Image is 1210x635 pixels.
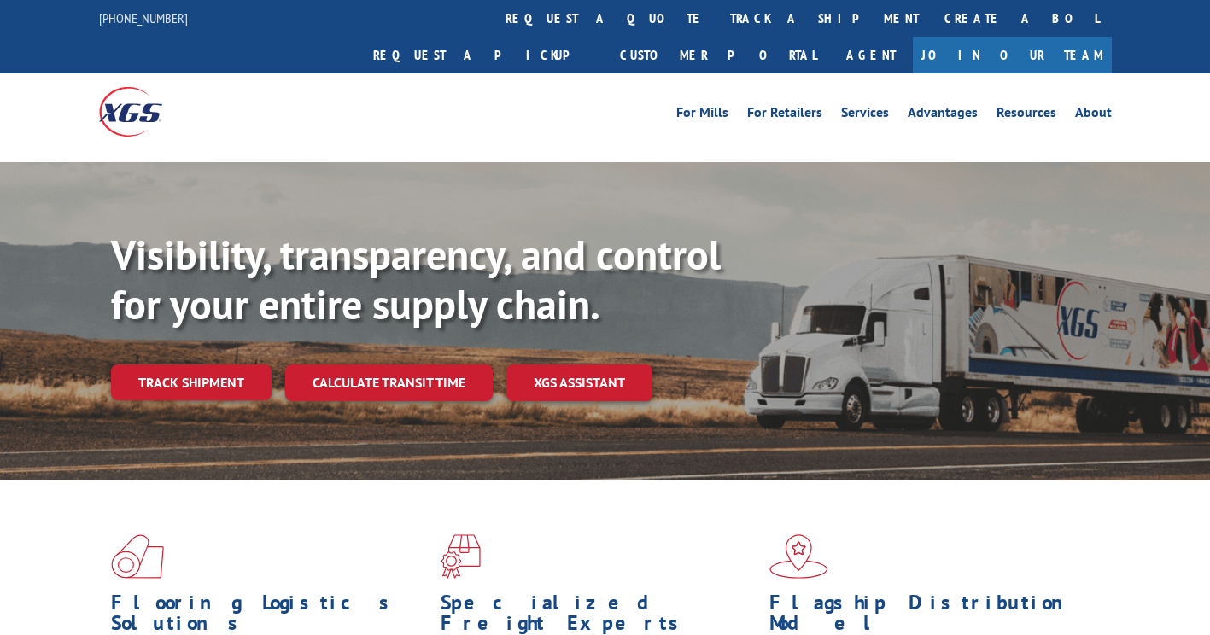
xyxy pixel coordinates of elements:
a: Resources [997,106,1056,125]
a: About [1075,106,1112,125]
a: XGS ASSISTANT [506,364,652,401]
a: Join Our Team [913,37,1112,73]
img: xgs-icon-flagship-distribution-model-red [769,534,828,579]
a: Advantages [908,106,978,125]
a: Track shipment [111,364,272,400]
img: xgs-icon-focused-on-flooring-red [441,534,481,579]
a: For Retailers [747,106,822,125]
b: Visibility, transparency, and control for your entire supply chain. [111,228,721,330]
a: Calculate transit time [285,364,493,401]
a: [PHONE_NUMBER] [99,9,188,26]
a: Agent [829,37,913,73]
a: Request a pickup [360,37,607,73]
a: Customer Portal [607,37,829,73]
a: For Mills [676,106,728,125]
a: Services [841,106,889,125]
img: xgs-icon-total-supply-chain-intelligence-red [111,534,164,579]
